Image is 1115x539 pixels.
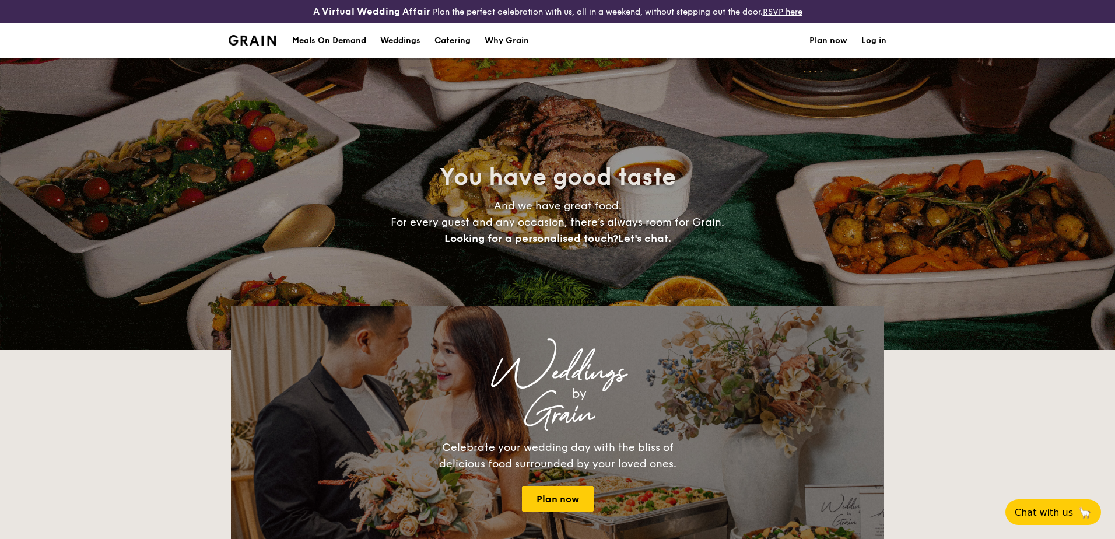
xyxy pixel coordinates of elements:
div: Loading menus magically... [231,295,884,306]
h4: A Virtual Wedding Affair [313,5,430,19]
div: Why Grain [485,23,529,58]
div: Weddings [380,23,420,58]
div: Grain [334,404,781,425]
a: RSVP here [763,7,802,17]
img: Grain [229,35,276,45]
div: Weddings [334,362,781,383]
a: Log in [861,23,886,58]
h1: Catering [434,23,471,58]
a: Plan now [809,23,847,58]
a: Why Grain [478,23,536,58]
a: Logotype [229,35,276,45]
button: Chat with us🦙 [1005,499,1101,525]
a: Meals On Demand [285,23,373,58]
div: Plan the perfect celebration with us, all in a weekend, without stepping out the door. [222,5,893,19]
a: Weddings [373,23,427,58]
div: Meals On Demand [292,23,366,58]
span: Chat with us [1015,507,1073,518]
span: 🦙 [1078,506,1092,519]
div: by [377,383,781,404]
a: Plan now [522,486,594,512]
a: Catering [427,23,478,58]
span: Let's chat. [618,232,671,245]
div: Celebrate your wedding day with the bliss of delicious food surrounded by your loved ones. [426,439,689,472]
